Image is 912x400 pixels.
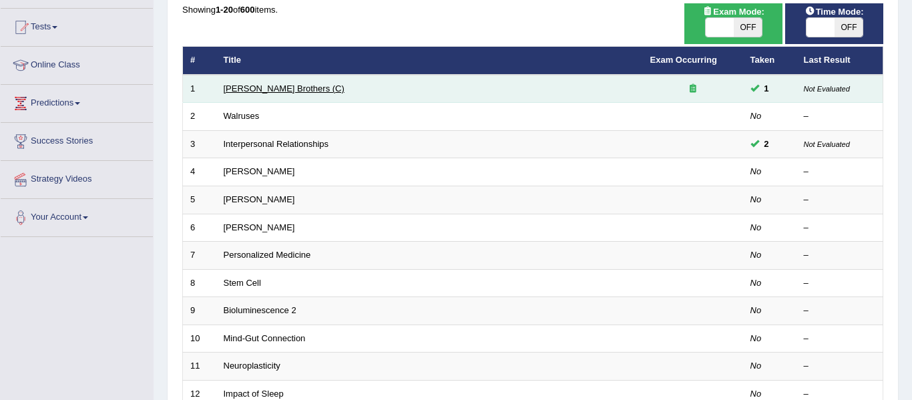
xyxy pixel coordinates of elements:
[759,81,774,95] span: You can still take this question
[183,242,216,270] td: 7
[224,222,295,232] a: [PERSON_NAME]
[750,305,762,315] em: No
[750,361,762,371] em: No
[804,249,876,262] div: –
[1,47,153,80] a: Online Class
[650,55,717,65] a: Exam Occurring
[734,18,762,37] span: OFF
[224,83,345,93] a: [PERSON_NAME] Brothers (C)
[183,75,216,103] td: 1
[224,278,261,288] a: Stem Cell
[224,389,284,399] a: Impact of Sleep
[750,333,762,343] em: No
[684,3,782,44] div: Show exams occurring in exams
[224,305,296,315] a: Bioluminescence 2
[224,361,280,371] a: Neuroplasticity
[224,250,311,260] a: Personalized Medicine
[224,139,329,149] a: Interpersonal Relationships
[804,222,876,234] div: –
[750,166,762,176] em: No
[804,333,876,345] div: –
[804,140,850,148] small: Not Evaluated
[183,158,216,186] td: 4
[183,47,216,75] th: #
[183,214,216,242] td: 6
[796,47,883,75] th: Last Result
[800,5,869,19] span: Time Mode:
[835,18,863,37] span: OFF
[759,137,774,151] span: You can still take this question
[750,111,762,121] em: No
[183,325,216,353] td: 10
[183,103,216,131] td: 2
[804,360,876,373] div: –
[750,222,762,232] em: No
[183,297,216,325] td: 9
[697,5,769,19] span: Exam Mode:
[804,166,876,178] div: –
[804,277,876,290] div: –
[804,305,876,317] div: –
[804,110,876,123] div: –
[650,83,736,95] div: Exam occurring question
[216,5,233,15] b: 1-20
[804,194,876,206] div: –
[183,353,216,381] td: 11
[224,166,295,176] a: [PERSON_NAME]
[183,269,216,297] td: 8
[240,5,255,15] b: 600
[224,111,260,121] a: Walruses
[183,186,216,214] td: 5
[750,389,762,399] em: No
[216,47,643,75] th: Title
[750,250,762,260] em: No
[1,161,153,194] a: Strategy Videos
[1,199,153,232] a: Your Account
[1,9,153,42] a: Tests
[1,123,153,156] a: Success Stories
[182,3,883,16] div: Showing of items.
[224,333,306,343] a: Mind-Gut Connection
[224,194,295,204] a: [PERSON_NAME]
[750,278,762,288] em: No
[743,47,796,75] th: Taken
[750,194,762,204] em: No
[804,85,850,93] small: Not Evaluated
[183,130,216,158] td: 3
[1,85,153,118] a: Predictions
